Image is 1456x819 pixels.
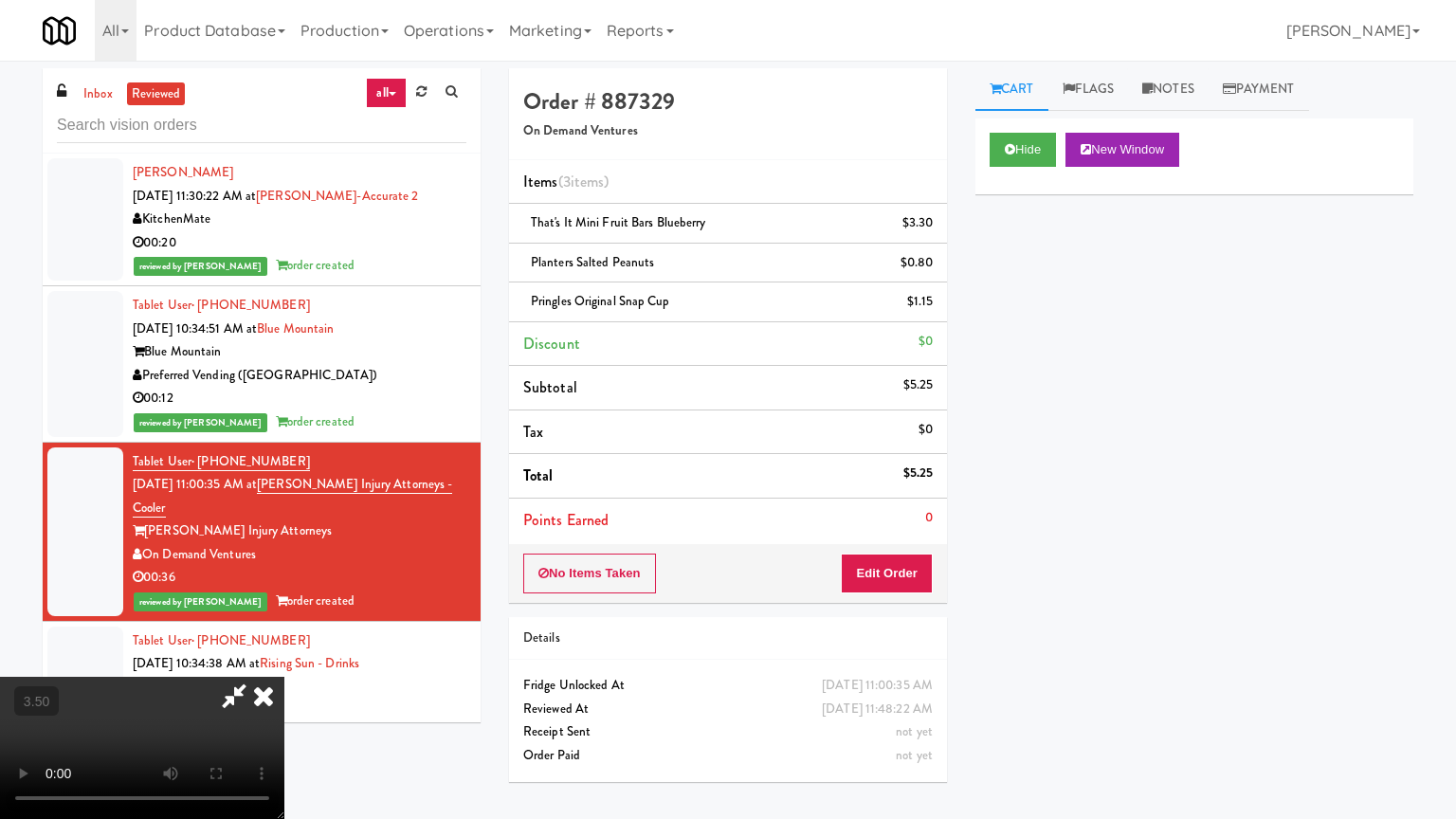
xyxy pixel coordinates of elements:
[134,257,267,276] span: reviewed by [PERSON_NAME]
[523,720,933,744] div: Receipt Sent
[133,452,310,471] a: Tablet User· [PHONE_NUMBER]
[822,698,933,721] div: [DATE] 11:48:22 AM
[133,296,310,314] a: Tablet User· [PHONE_NUMBER]
[523,171,609,192] span: Items
[133,187,256,205] span: [DATE] 11:30:22 AM at
[133,231,466,255] div: 00:20
[133,699,466,722] div: Vital Bites Vending
[133,543,466,567] div: On Demand Ventures
[901,251,934,275] div: $0.80
[841,554,933,593] button: Edit Order
[1065,133,1179,167] button: New Window
[925,506,933,530] div: 0
[903,373,934,397] div: $5.25
[134,592,267,611] span: reviewed by [PERSON_NAME]
[133,364,466,388] div: Preferred Vending ([GEOGRAPHIC_DATA])
[133,566,466,590] div: 00:36
[558,171,610,192] span: (3 )
[133,387,466,410] div: 00:12
[990,133,1056,167] button: Hide
[523,89,933,114] h4: Order # 887329
[907,290,934,314] div: $1.15
[366,78,406,108] a: all
[1209,68,1309,111] a: Payment
[133,654,260,672] span: [DATE] 10:34:38 AM at
[1048,68,1129,111] a: Flags
[531,292,670,310] span: Pringles Original Snap Cup
[133,519,466,543] div: [PERSON_NAME] Injury Attorneys
[133,208,466,231] div: KitchenMate
[134,413,267,432] span: reviewed by [PERSON_NAME]
[523,627,933,650] div: Details
[523,744,933,768] div: Order Paid
[191,296,310,314] span: · [PHONE_NUMBER]
[276,591,355,610] span: order created
[902,211,934,235] div: $3.30
[127,82,186,106] a: reviewed
[79,82,118,106] a: inbox
[523,124,933,138] h5: On Demand Ventures
[133,631,310,649] a: Tablet User· [PHONE_NUMBER]
[523,464,554,486] span: Total
[523,509,609,531] span: Points Earned
[523,333,580,355] span: Discount
[571,171,605,192] ng-pluralize: items
[133,475,257,493] span: [DATE] 11:00:35 AM at
[43,14,76,47] img: Micromart
[1128,68,1209,111] a: Notes
[133,340,466,364] div: Blue Mountain
[523,376,577,398] span: Subtotal
[256,187,418,205] a: [PERSON_NAME]-Accurate 2
[523,698,933,721] div: Reviewed At
[57,108,466,143] input: Search vision orders
[43,443,481,622] li: Tablet User· [PHONE_NUMBER][DATE] 11:00:35 AM at[PERSON_NAME] Injury Attorneys - Cooler[PERSON_NA...
[919,330,933,354] div: $0
[43,286,481,443] li: Tablet User· [PHONE_NUMBER][DATE] 10:34:51 AM atBlue MountainBlue MountainPreferred Vending ([GEO...
[191,452,310,470] span: · [PHONE_NUMBER]
[257,319,334,337] a: Blue Mountain
[260,654,359,672] a: Rising Sun - Drinks
[276,412,355,430] span: order created
[531,253,654,271] span: Planters Salted Peanuts
[133,163,233,181] a: [PERSON_NAME]
[43,154,481,286] li: [PERSON_NAME][DATE] 11:30:22 AM at[PERSON_NAME]-Accurate 2KitchenMate00:20reviewed by [PERSON_NAM...
[191,631,310,649] span: · [PHONE_NUMBER]
[896,746,933,764] span: not yet
[919,418,933,442] div: $0
[903,462,934,485] div: $5.25
[523,554,656,593] button: No Items Taken
[276,256,355,274] span: order created
[531,213,706,231] span: That's it Mini Fruit Bars Blueberry
[975,68,1048,111] a: Cart
[133,676,466,700] div: NWL - Rising Sun
[896,722,933,740] span: not yet
[133,319,257,337] span: [DATE] 10:34:51 AM at
[523,421,543,443] span: Tax
[523,674,933,698] div: Fridge Unlocked At
[43,622,481,778] li: Tablet User· [PHONE_NUMBER][DATE] 10:34:38 AM atRising Sun - DrinksNWL - Rising SunVital Bites Ve...
[133,475,452,518] a: [PERSON_NAME] Injury Attorneys - Cooler
[822,674,933,698] div: [DATE] 11:00:35 AM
